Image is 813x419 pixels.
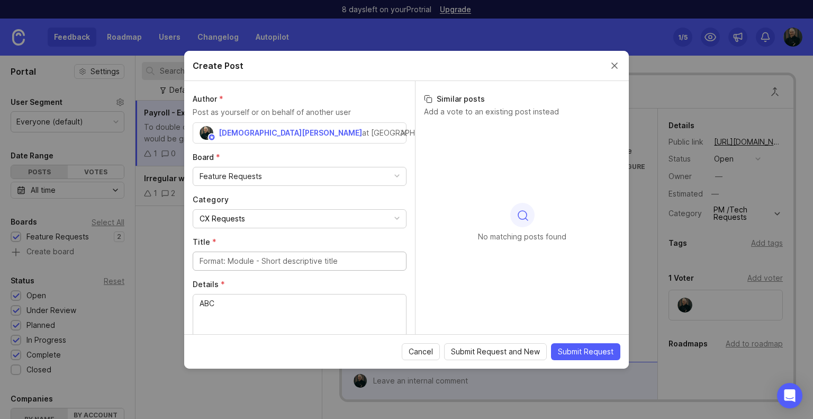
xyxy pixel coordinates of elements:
span: Submit Request and New [451,346,540,357]
button: Close create post modal [609,60,620,72]
span: Submit Request [558,346,613,357]
button: Submit Request and New [444,343,547,360]
span: Author (required) [193,94,223,103]
span: Details (required) [193,280,225,289]
div: at [GEOGRAPHIC_DATA] [362,127,446,139]
textarea: ABC [200,298,400,333]
img: member badge [208,133,216,141]
button: Cancel [402,343,440,360]
input: Format: Module - Short descriptive title [200,255,400,267]
p: Post as yourself or on behalf of another user [193,106,406,118]
img: Christian Kaller [200,126,213,140]
span: Board (required) [193,153,220,162]
span: [DEMOGRAPHIC_DATA][PERSON_NAME] [219,128,362,137]
div: CX Requests [200,213,245,225]
span: Cancel [409,346,433,357]
button: Submit Request [551,343,620,360]
p: No matching posts found [478,231,566,242]
p: Add a vote to an existing post instead [424,106,620,117]
h3: Similar posts [424,94,620,104]
label: Category [193,194,406,205]
h2: Create Post [193,59,243,72]
span: Title (required) [193,237,216,246]
div: Open Intercom Messenger [777,383,802,408]
div: Feature Requests [200,171,262,182]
